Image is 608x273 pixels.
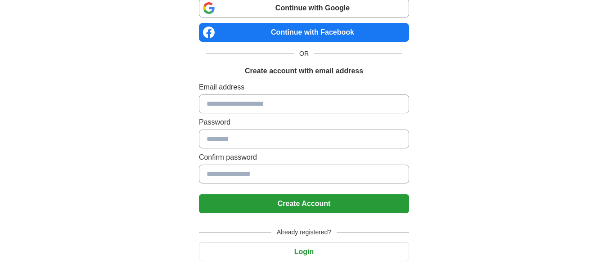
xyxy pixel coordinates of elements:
[199,23,409,42] a: Continue with Facebook
[294,49,314,58] span: OR
[199,242,409,261] button: Login
[271,228,337,237] span: Already registered?
[199,248,409,255] a: Login
[199,152,409,163] label: Confirm password
[199,117,409,128] label: Password
[199,82,409,93] label: Email address
[199,194,409,213] button: Create Account
[245,66,363,76] h1: Create account with email address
